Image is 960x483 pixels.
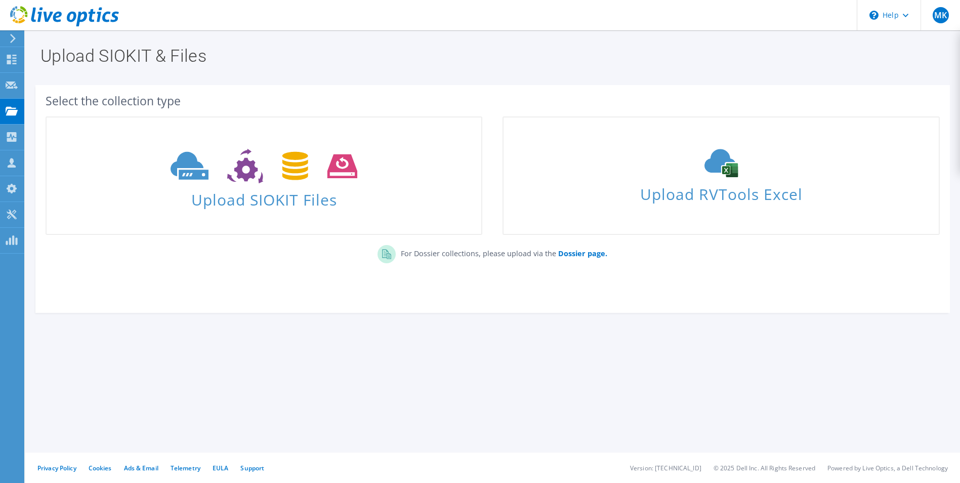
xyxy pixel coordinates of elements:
b: Dossier page. [558,249,607,258]
span: MK [933,7,949,23]
a: Cookies [89,464,112,472]
h1: Upload SIOKIT & Files [40,47,940,64]
a: Telemetry [171,464,200,472]
li: Powered by Live Optics, a Dell Technology [827,464,948,472]
p: For Dossier collections, please upload via the [396,245,607,259]
li: Version: [TECHNICAL_ID] [630,464,701,472]
a: Support [240,464,264,472]
a: Upload SIOKIT Files [46,116,482,235]
svg: \n [869,11,879,20]
span: Upload SIOKIT Files [47,186,481,208]
a: EULA [213,464,228,472]
a: Dossier page. [556,249,607,258]
div: Select the collection type [46,95,940,106]
a: Ads & Email [124,464,158,472]
a: Upload RVTools Excel [503,116,939,235]
li: © 2025 Dell Inc. All Rights Reserved [714,464,815,472]
a: Privacy Policy [37,464,76,472]
span: Upload RVTools Excel [504,181,938,203]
